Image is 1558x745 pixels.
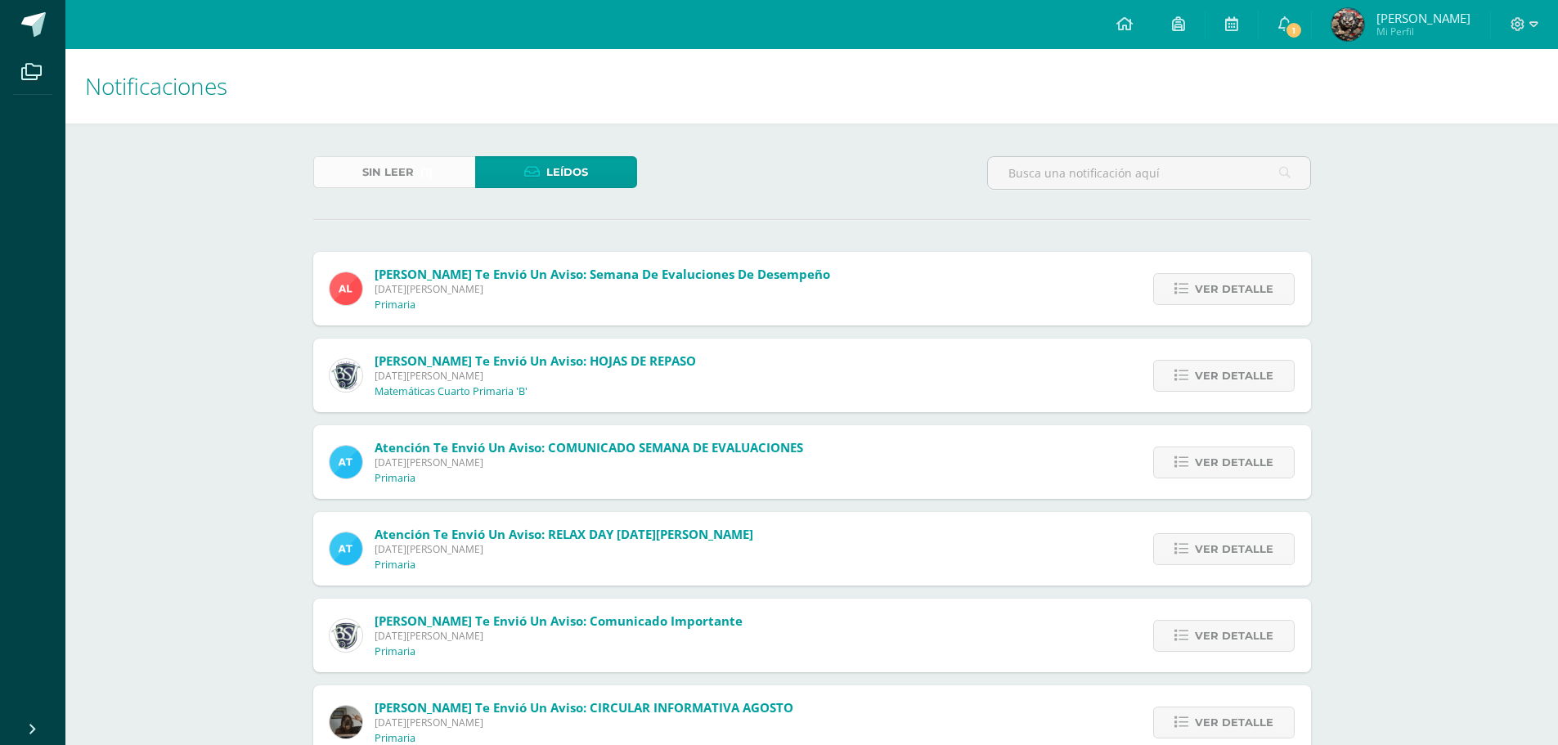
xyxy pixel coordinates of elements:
[375,645,415,658] p: Primaria
[375,456,803,469] span: [DATE][PERSON_NAME]
[375,542,753,556] span: [DATE][PERSON_NAME]
[330,619,362,652] img: 9b923b7a5257eca232f958b02ed92d0f.png
[475,156,637,188] a: Leídos
[330,706,362,738] img: 225096a26acfc1687bffe5cda17b4a42.png
[375,385,528,398] p: Matemáticas Cuarto Primaria 'B'
[1195,621,1273,651] span: Ver detalle
[546,157,588,187] span: Leídos
[313,156,475,188] a: Sin leer(1)
[85,70,227,101] span: Notificaciones
[988,157,1310,189] input: Busca una notificación aquí
[375,439,803,456] span: Atención te envió un aviso: COMUNICADO SEMANA DE EVALUACIONES
[1195,361,1273,391] span: Ver detalle
[375,629,743,643] span: [DATE][PERSON_NAME]
[330,359,362,392] img: 0622cc53a9ab5ff111be8da30c91df7e.png
[1195,274,1273,304] span: Ver detalle
[375,472,415,485] p: Primaria
[1195,447,1273,478] span: Ver detalle
[375,282,830,296] span: [DATE][PERSON_NAME]
[375,613,743,629] span: [PERSON_NAME] te envió un aviso: Comunicado Importante
[375,559,415,572] p: Primaria
[375,732,415,745] p: Primaria
[330,532,362,565] img: 9fc725f787f6a993fc92a288b7a8b70c.png
[1376,25,1470,38] span: Mi Perfil
[1195,707,1273,738] span: Ver detalle
[1285,21,1303,39] span: 1
[330,272,362,305] img: 2ffea78c32313793fe3641c097813157.png
[1195,534,1273,564] span: Ver detalle
[1376,10,1470,26] span: [PERSON_NAME]
[375,716,793,729] span: [DATE][PERSON_NAME]
[362,157,414,187] span: Sin leer
[375,298,415,312] p: Primaria
[375,699,793,716] span: [PERSON_NAME] te envió un aviso: CIRCULAR INFORMATIVA AGOSTO
[375,526,753,542] span: Atención te envió un aviso: RELAX DAY [DATE][PERSON_NAME]
[375,352,696,369] span: [PERSON_NAME] te envió un aviso: HOJAS DE REPASO
[330,446,362,478] img: 9fc725f787f6a993fc92a288b7a8b70c.png
[375,266,830,282] span: [PERSON_NAME] te envió un aviso: Semana de Evaluciones de Desempeño
[420,157,433,187] span: (1)
[1331,8,1364,41] img: 59b36a082c41914072a936266d466df8.png
[375,369,696,383] span: [DATE][PERSON_NAME]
